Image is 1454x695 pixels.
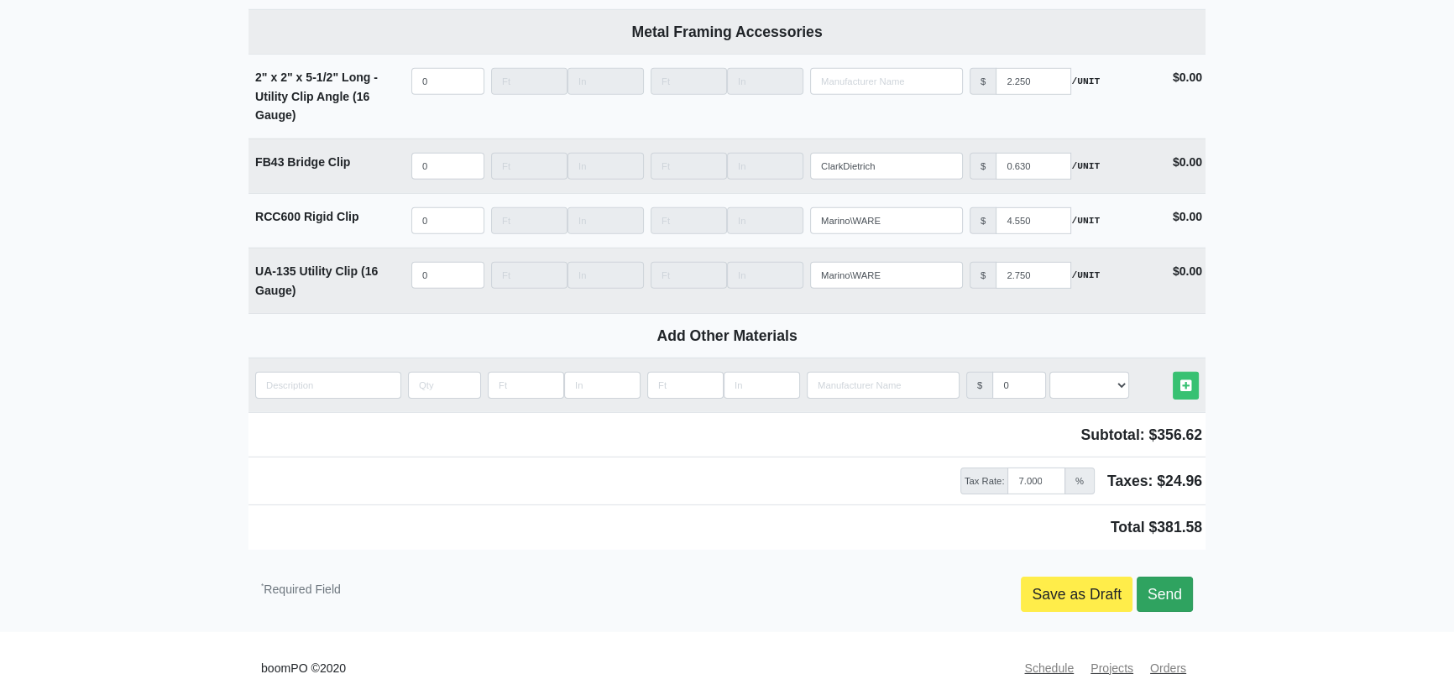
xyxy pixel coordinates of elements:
[567,207,644,234] input: Length
[1080,426,1202,443] span: Subtotal: $356.62
[1071,159,1100,174] strong: /UNIT
[960,468,1009,494] span: Tax Rate:
[411,68,484,95] input: quantity
[970,262,996,289] div: $
[564,372,641,399] input: Length
[727,207,803,234] input: Length
[631,24,822,40] b: Metal Framing Accessories
[651,262,727,289] input: Length
[651,68,727,95] input: Length
[970,207,996,234] div: $
[810,262,963,289] input: Search
[1137,577,1193,612] a: Send
[491,68,567,95] input: Length
[727,153,803,180] input: Length
[488,372,564,399] input: Length
[255,210,359,223] strong: RCC600 Rigid Clip
[261,659,346,678] small: boomPO ©2020
[567,153,644,180] input: Length
[1084,652,1140,685] a: Projects
[567,262,644,289] input: Length
[1111,519,1202,536] span: Total $381.58
[647,372,724,399] input: Length
[651,207,727,234] input: Length
[567,68,644,95] input: Length
[1143,652,1193,685] a: Orders
[807,372,960,399] input: Search
[1071,213,1100,228] strong: /UNIT
[1173,264,1202,278] strong: $0.00
[1064,468,1095,494] span: %
[255,155,350,169] strong: FB43 Bridge Clip
[727,68,803,95] input: Length
[411,262,484,289] input: quantity
[996,262,1071,289] input: manufacturer
[1173,155,1202,169] strong: $0.00
[255,264,378,297] strong: UA-135 Utility Clip (16 Gauge)
[411,153,484,180] input: quantity
[996,68,1071,95] input: manufacturer
[491,207,567,234] input: Length
[810,207,963,234] input: Search
[996,153,1071,180] input: manufacturer
[1071,268,1100,283] strong: /UNIT
[408,372,481,399] input: quantity
[1021,577,1132,612] a: Save as Draft
[656,327,797,344] b: Add Other Materials
[255,372,401,399] input: quantity
[992,372,1046,399] input: manufacturer
[966,372,993,399] div: $
[1173,210,1202,223] strong: $0.00
[491,262,567,289] input: Length
[810,68,963,95] input: Search
[996,207,1071,234] input: manufacturer
[411,207,484,234] input: quantity
[970,153,996,180] div: $
[1173,71,1202,84] strong: $0.00
[810,153,963,180] input: Search
[491,153,567,180] input: Length
[727,262,803,289] input: Length
[1017,652,1080,685] a: Schedule
[651,153,727,180] input: Length
[1071,74,1100,89] strong: /UNIT
[724,372,800,399] input: Length
[970,68,996,95] div: $
[1107,469,1202,493] span: Taxes: $24.96
[261,583,341,596] small: Required Field
[255,71,378,122] strong: 2" x 2" x 5-1/2" Long - Utility Clip Angle (16 Gauge)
